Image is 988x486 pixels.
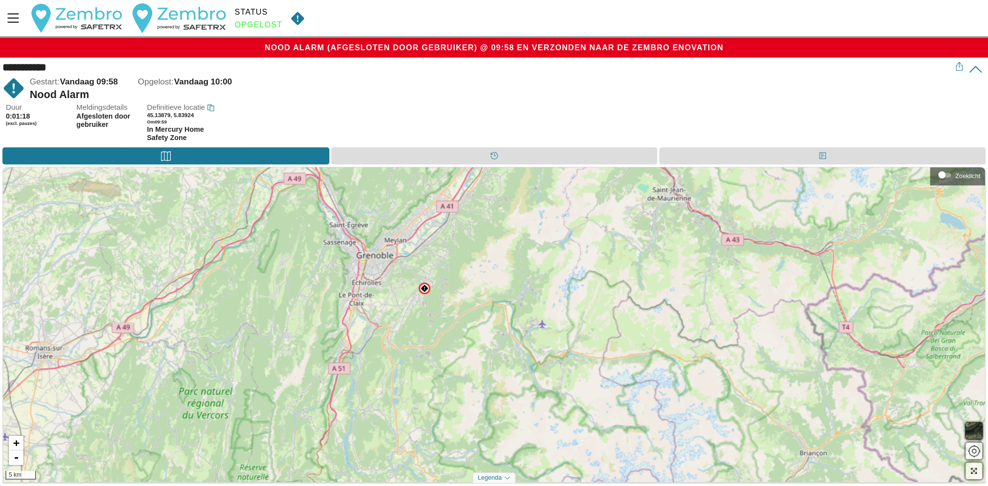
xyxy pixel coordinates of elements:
span: Vandaag 10:00 [174,77,232,86]
img: RescueLogo.svg [132,2,227,34]
span: Nood Alarm (Afgesloten door gebruiker) @ 09:58 en verzonden naar de Zembro Enovation [264,43,723,52]
span: Afgesloten door gebruiker [77,112,139,129]
img: MANUAL.svg [2,77,25,100]
span: Definitieve locatie [147,103,205,111]
span: Duur [6,103,68,112]
div: Zoeklicht [955,172,980,180]
span: Legenda [478,474,502,481]
div: Status [235,8,282,17]
span: 0:01:18 [6,112,30,120]
div: Kaart [2,147,329,164]
span: Vandaag 09:58 [60,77,118,86]
div: Zoeklicht [935,168,980,182]
span: In Mercury Home Safety Zone [147,125,209,142]
span: (excl. pauzes) [6,121,68,126]
div: gebruikersdetails [659,147,986,164]
div: Nood Alarm [30,88,955,101]
span: Gestart: [30,77,60,86]
a: Zoom in [9,436,23,450]
span: Om 09:59 [147,119,167,124]
span: Opgelost: [138,77,174,86]
span: Meldingsdetails [77,103,139,112]
div: Opgelost [235,20,282,29]
a: Zoom out [9,450,23,465]
img: MANUAL.svg [286,11,309,26]
div: Tijdlijn [331,147,658,164]
img: MANUAL.svg [421,284,428,292]
span: 45.13879, 5.83924 [147,112,194,118]
div: 5 km [5,471,36,480]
